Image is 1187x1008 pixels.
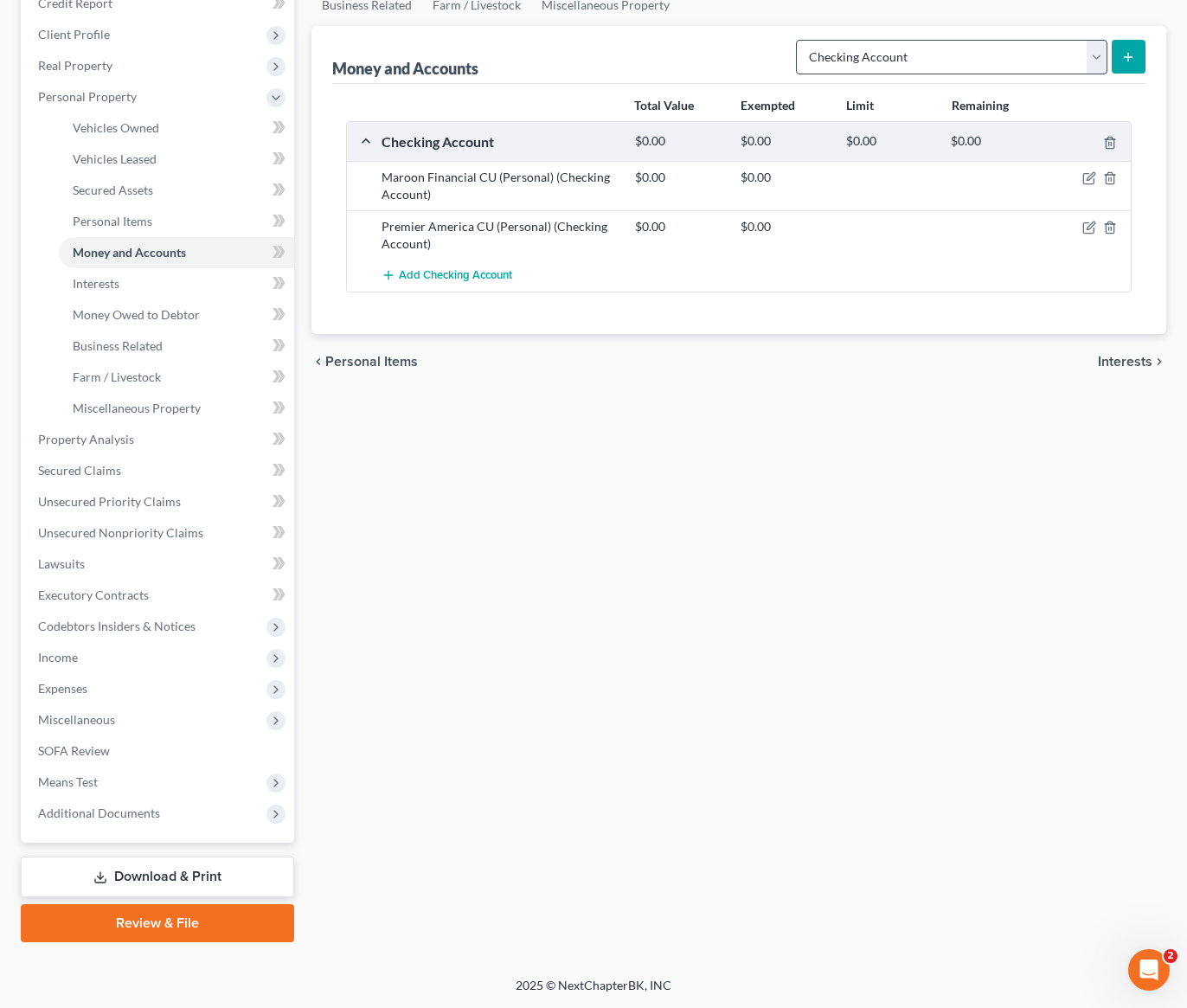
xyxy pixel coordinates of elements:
div: $0.00 [626,218,732,235]
strong: Exempted [741,98,795,112]
strong: Total Value [634,98,694,112]
a: Personal Items [59,206,294,237]
div: Checking Account [373,132,626,151]
span: Real Property [38,58,112,73]
span: Executory Contracts [38,587,149,602]
strong: Limit [846,98,874,112]
div: $0.00 [732,218,837,235]
i: chevron_left [311,355,325,369]
span: Unsecured Priority Claims [38,494,181,509]
a: Secured Claims [24,455,294,486]
span: Vehicles Owned [73,120,159,135]
span: Lawsuits [38,556,85,571]
span: Business Related [73,338,163,353]
div: $0.00 [942,133,1048,150]
a: Download & Print [21,857,294,897]
span: Means Test [38,774,98,789]
span: Vehicles Leased [73,151,157,166]
span: Miscellaneous Property [73,401,201,415]
i: chevron_right [1152,355,1166,369]
span: Farm / Livestock [73,369,161,384]
span: Miscellaneous [38,712,115,727]
div: $0.00 [732,169,837,186]
span: 2 [1164,949,1177,963]
a: Unsecured Nonpriority Claims [24,517,294,549]
span: SOFA Review [38,743,110,758]
button: Add Checking Account [382,260,512,292]
span: Income [38,650,78,665]
button: chevron_left Personal Items [311,355,418,369]
span: Secured Claims [38,463,121,478]
span: Client Profile [38,27,110,42]
a: Lawsuits [24,549,294,580]
button: Interests chevron_right [1098,355,1166,369]
span: Interests [73,276,119,291]
div: Maroon Financial CU (Personal) (Checking Account) [373,169,626,203]
a: Interests [59,268,294,299]
span: Personal Items [325,355,418,369]
a: Review & File [21,904,294,942]
span: Personal Items [73,214,152,228]
span: Unsecured Nonpriority Claims [38,525,203,540]
a: Business Related [59,331,294,362]
a: Vehicles Leased [59,144,294,175]
div: $0.00 [837,133,943,150]
div: Premier America CU (Personal) (Checking Account) [373,218,626,253]
div: $0.00 [626,169,732,186]
a: Farm / Livestock [59,362,294,393]
a: Unsecured Priority Claims [24,486,294,517]
iframe: Intercom live chat [1128,949,1170,991]
div: 2025 © NextChapterBK, INC [100,977,1087,1008]
span: Personal Property [38,89,137,104]
a: SOFA Review [24,735,294,767]
div: Money and Accounts [332,58,478,79]
a: Miscellaneous Property [59,393,294,424]
span: Add Checking Account [399,269,512,283]
span: Secured Assets [73,183,153,197]
span: Money Owed to Debtor [73,307,200,322]
div: $0.00 [732,133,837,150]
a: Executory Contracts [24,580,294,611]
span: Money and Accounts [73,245,186,260]
span: Interests [1098,355,1152,369]
span: Expenses [38,681,87,696]
span: Additional Documents [38,806,160,820]
span: Codebtors Insiders & Notices [38,619,196,633]
a: Money and Accounts [59,237,294,268]
a: Money Owed to Debtor [59,299,294,331]
strong: Remaining [952,98,1009,112]
a: Secured Assets [59,175,294,206]
a: Vehicles Owned [59,112,294,144]
span: Property Analysis [38,432,134,446]
div: $0.00 [626,133,732,150]
a: Property Analysis [24,424,294,455]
